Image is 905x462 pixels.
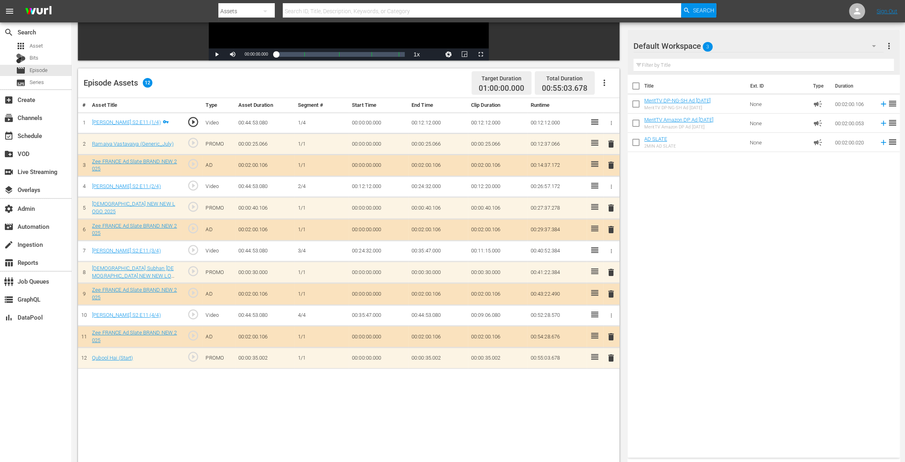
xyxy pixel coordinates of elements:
[606,225,616,234] span: delete
[92,355,133,361] a: Qubool Hai (Start)
[527,305,587,326] td: 00:52:28.570
[479,84,524,93] span: 01:00:00.000
[606,353,616,363] span: delete
[813,99,823,109] span: Ad
[747,133,810,152] td: None
[832,94,876,114] td: 00:02:00.106
[294,154,348,176] td: 1/1
[4,222,14,232] span: Automation
[468,262,527,283] td: 00:00:30.000
[468,154,527,176] td: 00:02:00.106
[644,136,667,142] a: AD SLATE
[606,266,616,278] button: delete
[16,66,26,75] span: Episode
[202,348,235,369] td: PROMO
[808,75,830,97] th: Type
[143,78,152,88] span: 12
[888,99,897,108] span: reorder
[202,305,235,326] td: Video
[89,98,181,113] th: Asset Title
[408,262,468,283] td: 00:00:30.000
[4,204,14,214] span: Admin
[644,124,713,130] div: MeritTV Amazon DP Ad [DATE]
[879,138,888,147] svg: Add to Episode
[92,287,177,300] a: Zee FRANCE Ad Slate BRAND NEW 2025
[294,240,348,262] td: 3/4
[202,154,235,176] td: AD
[235,197,295,219] td: 00:00:40.106
[606,138,616,150] button: delete
[468,219,527,240] td: 00:02:00.106
[294,283,348,305] td: 1/1
[4,295,14,304] span: GraphQL
[527,98,587,113] th: Runtime
[92,158,177,172] a: Zee FRANCE Ad Slate BRAND NEW 2025
[745,75,808,97] th: Ext. ID
[92,201,175,214] a: [DEMOGRAPHIC_DATA] NEW NEW LOGO 2025
[4,28,14,37] span: Search
[606,160,616,171] button: delete
[235,348,295,369] td: 00:00:35.002
[879,119,888,128] svg: Add to Episode
[606,331,616,342] button: delete
[349,197,408,219] td: 00:00:00.000
[187,351,199,363] span: play_circle_outline
[408,112,468,134] td: 00:12:12.000
[349,98,408,113] th: Start Time
[606,268,616,277] span: delete
[644,144,676,149] div: 2MIN AD SLATE
[187,158,199,170] span: play_circle_outline
[606,139,616,149] span: delete
[527,283,587,305] td: 00:43:22.490
[78,348,89,369] td: 12
[294,326,348,348] td: 1/1
[606,160,616,170] span: delete
[294,219,348,240] td: 1/1
[30,78,44,86] span: Series
[92,183,161,189] a: [PERSON_NAME] S2 E11 (2/4)
[294,112,348,134] td: 1/4
[92,265,175,286] a: [DEMOGRAPHIC_DATA] Subhan [DEMOGRAPHIC_DATA] NEW NEW LOGO 2025
[187,244,199,256] span: play_circle_outline
[408,134,468,155] td: 00:00:25.066
[813,118,823,128] span: Ad
[187,180,199,192] span: play_circle_outline
[468,176,527,197] td: 00:12:20.000
[408,219,468,240] td: 00:02:00.106
[187,287,199,299] span: play_circle_outline
[681,3,716,18] button: Search
[5,6,14,16] span: menu
[468,283,527,305] td: 00:02:00.106
[187,116,199,128] span: play_circle_outline
[202,326,235,348] td: AD
[202,240,235,262] td: Video
[245,52,268,56] span: 00:00:00.000
[4,185,14,195] span: Overlays
[606,289,616,299] span: delete
[542,73,587,84] div: Total Duration
[187,222,199,234] span: play_circle_outline
[468,240,527,262] td: 00:11:15.000
[202,197,235,219] td: PROMO
[408,240,468,262] td: 00:35:47.000
[4,277,14,286] span: Job Queues
[349,240,408,262] td: 00:24:32.000
[349,305,408,326] td: 00:35:47.000
[78,176,89,197] td: 4
[747,94,810,114] td: None
[235,134,295,155] td: 00:00:25.066
[606,288,616,300] button: delete
[527,326,587,348] td: 00:54:28.676
[294,134,348,155] td: 1/1
[294,98,348,113] th: Segment #
[202,219,235,240] td: AD
[202,262,235,283] td: PROMO
[813,138,823,147] span: Ad
[606,224,616,236] button: delete
[408,197,468,219] td: 00:00:40.106
[294,305,348,326] td: 4/4
[4,167,14,177] span: Live Streaming
[832,133,876,152] td: 00:02:00.020
[202,283,235,305] td: AD
[747,114,810,133] td: None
